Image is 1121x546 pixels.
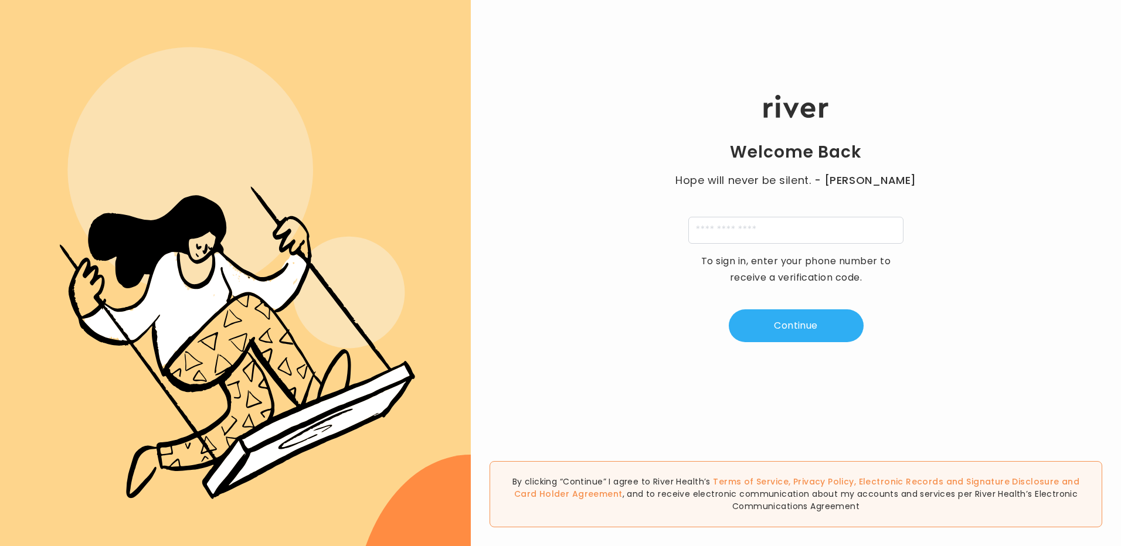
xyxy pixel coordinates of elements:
[514,488,623,500] a: Card Holder Agreement
[729,309,864,342] button: Continue
[859,476,1059,487] a: Electronic Records and Signature Disclosure
[814,172,916,189] span: - [PERSON_NAME]
[793,476,854,487] a: Privacy Policy
[713,476,789,487] a: Terms of Service
[730,142,861,163] h1: Welcome Back
[490,461,1102,527] div: By clicking “Continue” I agree to River Health’s
[694,253,899,286] p: To sign in, enter your phone number to receive a verification code.
[664,172,928,189] p: Hope will never be silent.
[623,488,1078,512] span: , and to receive electronic communication about my accounts and services per River Health’s Elect...
[514,476,1080,500] span: , , and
